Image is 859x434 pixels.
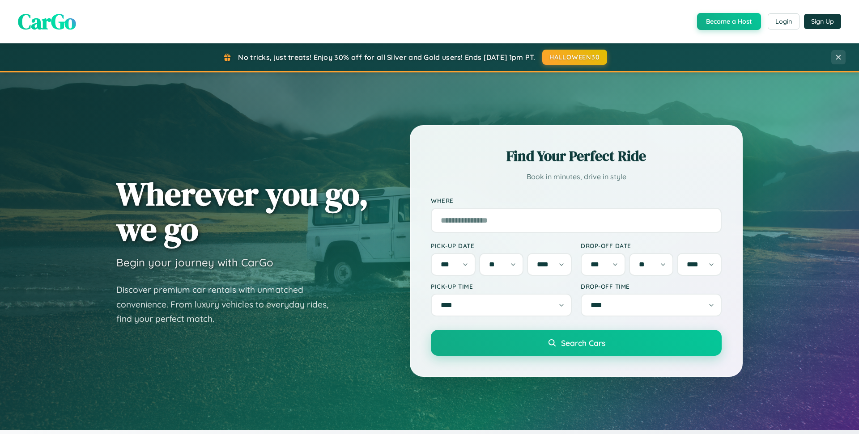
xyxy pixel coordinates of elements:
[18,7,76,36] span: CarGo
[238,53,535,62] span: No tricks, just treats! Enjoy 30% off for all Silver and Gold users! Ends [DATE] 1pm PT.
[116,256,273,269] h3: Begin your journey with CarGo
[431,242,572,249] label: Pick-up Date
[431,282,572,290] label: Pick-up Time
[431,197,722,204] label: Where
[431,146,722,166] h2: Find Your Perfect Ride
[116,282,340,326] p: Discover premium car rentals with unmatched convenience. From luxury vehicles to everyday rides, ...
[542,50,607,65] button: HALLOWEEN30
[697,13,761,30] button: Become a Host
[804,14,841,29] button: Sign Up
[768,13,799,29] button: Login
[581,242,722,249] label: Drop-off Date
[561,338,605,348] span: Search Cars
[581,282,722,290] label: Drop-off Time
[431,330,722,356] button: Search Cars
[116,176,369,247] h1: Wherever you go, we go
[431,170,722,183] p: Book in minutes, drive in style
